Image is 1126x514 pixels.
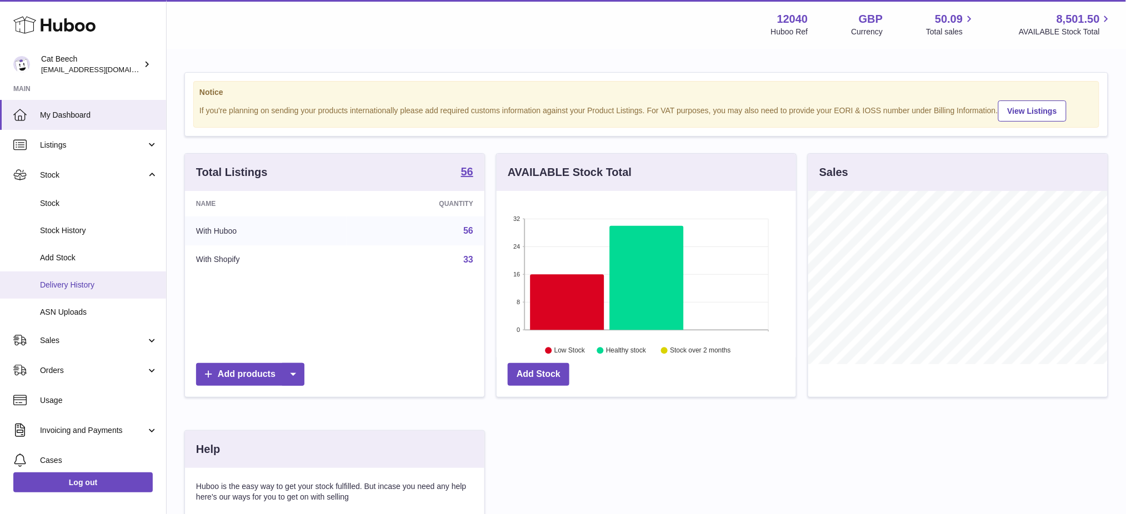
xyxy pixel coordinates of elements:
[513,243,520,250] text: 24
[40,335,146,346] span: Sales
[461,166,473,179] a: 56
[40,198,158,209] span: Stock
[40,140,146,150] span: Listings
[819,165,848,180] h3: Sales
[347,191,484,216] th: Quantity
[463,255,473,264] a: 33
[196,442,220,457] h3: Help
[41,65,163,74] span: [EMAIL_ADDRESS][DOMAIN_NAME]
[554,347,585,355] text: Low Stock
[771,27,808,37] div: Huboo Ref
[40,110,158,120] span: My Dashboard
[1019,27,1113,37] span: AVAILABLE Stock Total
[185,191,347,216] th: Name
[777,12,808,27] strong: 12040
[40,425,146,436] span: Invoicing and Payments
[13,472,153,492] a: Log out
[513,215,520,222] text: 32
[1057,12,1100,27] span: 8,501.50
[935,12,963,27] span: 50.09
[517,326,520,333] text: 0
[517,299,520,305] text: 8
[199,99,1093,122] div: If you're planning on sending your products internationally please add required customs informati...
[508,363,569,386] a: Add Stock
[670,347,730,355] text: Stock over 2 months
[40,365,146,376] span: Orders
[199,87,1093,98] strong: Notice
[40,170,146,180] span: Stock
[513,271,520,278] text: 16
[852,27,883,37] div: Currency
[859,12,883,27] strong: GBP
[926,12,975,37] a: 50.09 Total sales
[998,100,1067,122] a: View Listings
[40,253,158,263] span: Add Stock
[926,27,975,37] span: Total sales
[185,216,347,245] td: With Huboo
[1019,12,1113,37] a: 8,501.50 AVAILABLE Stock Total
[41,54,141,75] div: Cat Beech
[40,280,158,290] span: Delivery History
[40,395,158,406] span: Usage
[508,165,632,180] h3: AVAILABLE Stock Total
[461,166,473,177] strong: 56
[40,225,158,236] span: Stock History
[185,245,347,274] td: With Shopify
[40,455,158,466] span: Cases
[13,56,30,73] img: internalAdmin-12040@internal.huboo.com
[196,481,473,502] p: Huboo is the easy way to get your stock fulfilled. But incase you need any help here's our ways f...
[196,165,268,180] h3: Total Listings
[606,347,647,355] text: Healthy stock
[196,363,304,386] a: Add products
[40,307,158,318] span: ASN Uploads
[463,226,473,235] a: 56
